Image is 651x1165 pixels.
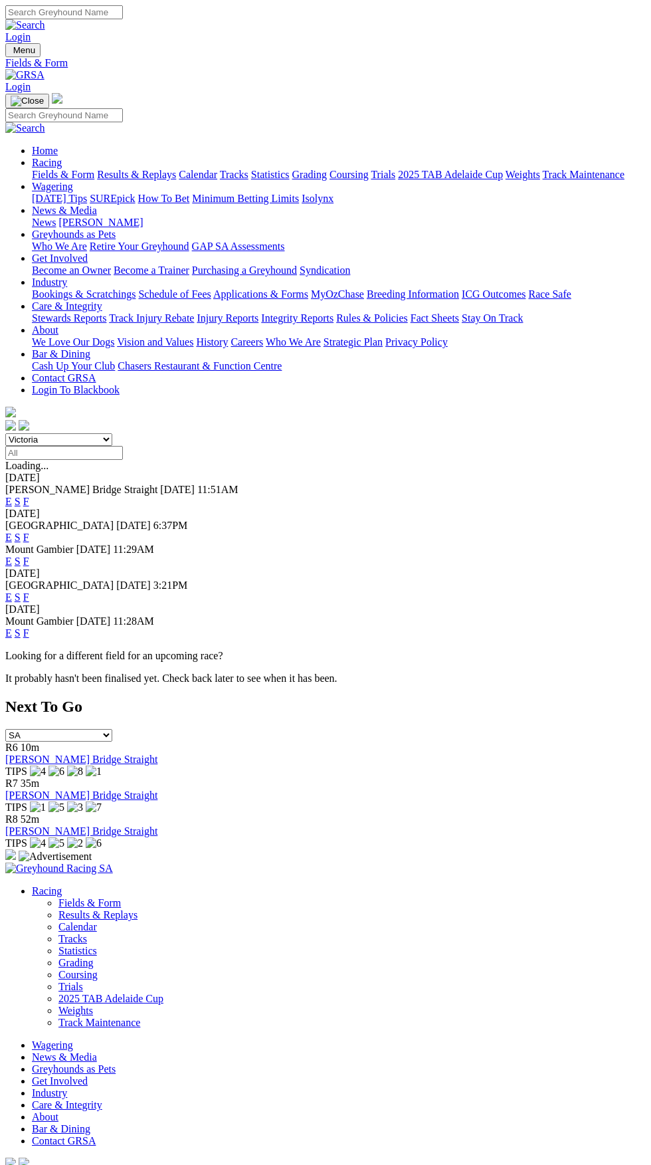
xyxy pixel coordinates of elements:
[5,484,157,495] span: [PERSON_NAME] Bridge Straight
[5,108,123,122] input: Search
[32,1135,96,1146] a: Contact GRSA
[32,312,646,324] div: Care & Integrity
[462,312,523,324] a: Stay On Track
[32,157,62,168] a: Racing
[15,591,21,603] a: S
[5,460,48,471] span: Loading...
[23,532,29,543] a: F
[5,627,12,639] a: E
[32,1075,88,1087] a: Get Involved
[32,372,96,383] a: Contact GRSA
[32,241,87,252] a: Who We Are
[114,265,189,276] a: Become a Trainer
[86,837,102,849] img: 6
[32,288,136,300] a: Bookings & Scratchings
[58,217,143,228] a: [PERSON_NAME]
[21,778,39,789] span: 35m
[311,288,364,300] a: MyOzChase
[5,19,45,31] img: Search
[5,407,16,417] img: logo-grsa-white.png
[5,69,45,81] img: GRSA
[48,837,64,849] img: 5
[153,520,188,531] span: 6:37PM
[5,508,646,520] div: [DATE]
[32,265,111,276] a: Become an Owner
[5,580,114,591] span: [GEOGRAPHIC_DATA]
[67,837,83,849] img: 2
[32,1039,73,1051] a: Wagering
[23,591,29,603] a: F
[76,615,111,627] span: [DATE]
[32,288,646,300] div: Industry
[23,556,29,567] a: F
[32,205,97,216] a: News & Media
[15,532,21,543] a: S
[300,265,350,276] a: Syndication
[97,169,176,180] a: Results & Replays
[58,1017,140,1028] a: Track Maintenance
[30,766,46,778] img: 4
[32,1087,67,1099] a: Industry
[32,265,646,276] div: Get Involved
[5,31,31,43] a: Login
[5,57,646,69] a: Fields & Form
[23,496,29,507] a: F
[11,96,44,106] img: Close
[52,93,62,104] img: logo-grsa-white.png
[30,837,46,849] img: 4
[5,591,12,603] a: E
[32,336,114,348] a: We Love Our Dogs
[67,766,83,778] img: 8
[336,312,408,324] a: Rules & Policies
[58,909,138,920] a: Results & Replays
[371,169,395,180] a: Trials
[5,801,27,813] span: TIPS
[116,580,151,591] span: [DATE]
[292,169,327,180] a: Grading
[329,169,369,180] a: Coursing
[32,360,115,371] a: Cash Up Your Club
[32,300,102,312] a: Care & Integrity
[5,825,157,837] a: [PERSON_NAME] Bridge Straight
[30,801,46,813] img: 1
[32,384,120,395] a: Login To Blackbook
[32,229,116,240] a: Greyhounds as Pets
[86,766,102,778] img: 1
[5,420,16,431] img: facebook.svg
[398,169,503,180] a: 2025 TAB Adelaide Cup
[251,169,290,180] a: Statistics
[32,1099,102,1111] a: Care & Integrity
[213,288,308,300] a: Applications & Forms
[32,312,106,324] a: Stewards Reports
[196,336,228,348] a: History
[197,312,258,324] a: Injury Reports
[528,288,571,300] a: Race Safe
[58,945,97,956] a: Statistics
[113,615,154,627] span: 11:28AM
[5,698,646,716] h2: Next To Go
[5,837,27,849] span: TIPS
[5,556,12,567] a: E
[32,145,58,156] a: Home
[5,615,74,627] span: Mount Gambier
[32,193,87,204] a: [DATE] Tips
[21,742,39,753] span: 10m
[118,360,282,371] a: Chasers Restaurant & Function Centre
[506,169,540,180] a: Weights
[5,81,31,92] a: Login
[32,1111,58,1122] a: About
[48,801,64,813] img: 5
[32,253,88,264] a: Get Involved
[197,484,238,495] span: 11:51AM
[5,766,27,777] span: TIPS
[5,813,18,825] span: R8
[138,193,190,204] a: How To Bet
[5,778,18,789] span: R7
[109,312,194,324] a: Track Injury Rebate
[179,169,217,180] a: Calendar
[367,288,459,300] a: Breeding Information
[5,673,337,684] partial: It probably hasn't been finalised yet. Check back later to see when it has been.
[86,801,102,813] img: 7
[385,336,448,348] a: Privacy Policy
